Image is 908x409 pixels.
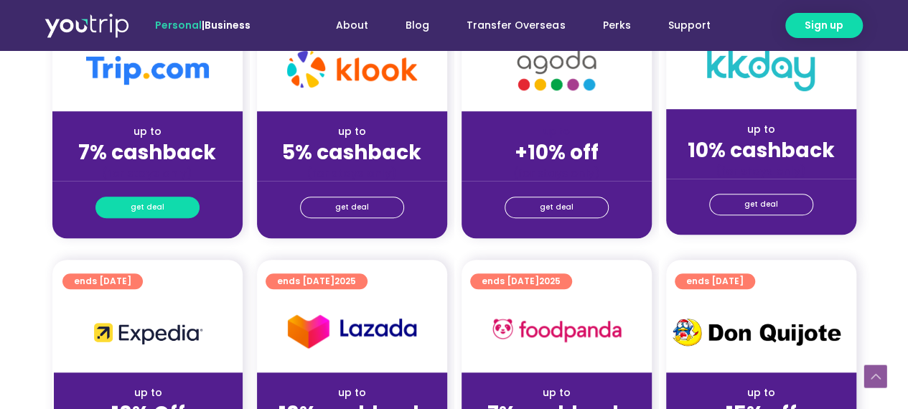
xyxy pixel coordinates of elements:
div: up to [268,124,436,139]
a: ends [DATE] [675,273,755,289]
span: up to [543,124,570,138]
a: Sign up [785,13,863,38]
span: ends [DATE] [482,273,561,289]
div: (for stays only) [268,166,436,181]
span: ends [DATE] [686,273,744,289]
a: Blog [387,12,448,39]
div: up to [473,385,640,400]
a: Business [205,18,251,32]
strong: 7% cashback [78,138,216,166]
a: get deal [505,197,609,218]
a: Support [649,12,729,39]
a: Perks [584,12,649,39]
span: ends [DATE] [74,273,131,289]
span: get deal [540,197,574,217]
a: get deal [709,194,813,215]
div: (for stays only) [678,164,845,179]
span: | [155,18,251,32]
a: Transfer Overseas [448,12,584,39]
nav: Menu [289,12,729,39]
strong: 5% cashback [282,138,421,166]
a: ends [DATE]2025 [470,273,572,289]
strong: +10% off [515,138,599,166]
div: up to [268,385,436,400]
a: get deal [95,197,200,218]
span: ends [DATE] [277,273,356,289]
strong: 10% cashback [688,136,835,164]
span: get deal [335,197,369,217]
div: up to [64,124,231,139]
a: ends [DATE] [62,273,143,289]
a: get deal [300,197,404,218]
div: (for stays only) [473,166,640,181]
a: ends [DATE]2025 [266,273,368,289]
span: 2025 [539,275,561,287]
div: (for stays only) [64,166,231,181]
span: 2025 [334,275,356,287]
a: About [317,12,387,39]
span: get deal [744,194,778,215]
div: up to [678,122,845,137]
div: up to [678,385,845,400]
div: up to [65,385,231,400]
span: get deal [131,197,164,217]
span: Sign up [805,18,843,33]
span: Personal [155,18,202,32]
